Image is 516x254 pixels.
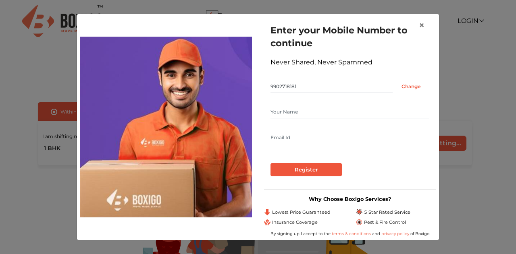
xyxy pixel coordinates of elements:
input: Mobile No [270,80,393,93]
button: Close [412,14,431,37]
a: terms & conditions [332,231,372,236]
input: Change [393,80,429,93]
a: privacy policy [380,231,410,236]
h3: Why Choose Boxigo Services? [264,196,436,202]
span: 5 Star Rated Service [364,209,410,216]
span: Pest & Fire Control [364,219,406,226]
span: × [419,19,424,31]
div: By signing up I accept to the and of Boxigo [264,231,436,237]
div: Never Shared, Never Spammed [270,58,429,67]
h1: Enter your Mobile Number to continue [270,24,429,50]
input: Register [270,163,342,177]
span: Lowest Price Guaranteed [272,209,331,216]
img: relocation-img [80,37,252,217]
span: Insurance Coverage [272,219,318,226]
input: Email Id [270,131,429,144]
input: Your Name [270,105,429,118]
